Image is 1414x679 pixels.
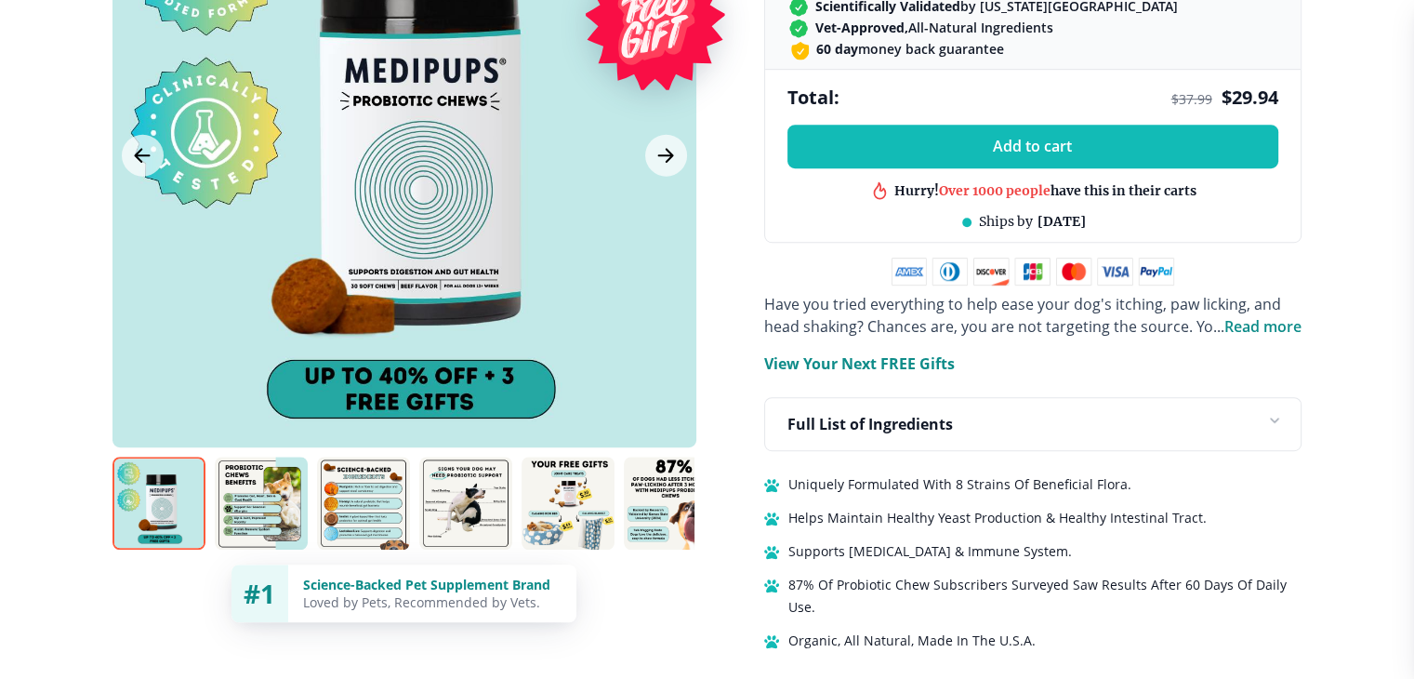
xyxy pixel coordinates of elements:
[816,40,1004,58] span: money back guarantee
[892,258,1174,286] img: payment methods
[215,457,308,550] img: Probiotic Dog Chews | Natural Dog Supplements
[1222,85,1278,110] span: $ 29.94
[645,135,687,177] button: Next Image
[788,630,1036,652] span: Organic, All Natural, Made In The U.S.A.
[787,413,953,435] p: Full List of Ingredients
[787,85,839,110] span: Total:
[939,178,1051,194] span: Over 1000 people
[1213,316,1302,337] span: ...
[815,19,908,36] strong: Vet-Approved,
[303,593,562,611] div: Loved by Pets, Recommended by Vets.
[966,200,1050,217] span: Best product
[317,457,410,550] img: Probiotic Dog Chews | Natural Dog Supplements
[1224,316,1302,337] span: Read more
[816,40,858,58] strong: 60 day
[1171,90,1212,108] span: $ 37.99
[244,576,275,611] span: #1
[522,457,614,550] img: Probiotic Dog Chews | Natural Dog Supplements
[764,353,955,375] p: View Your Next FREE Gifts
[787,125,1278,168] button: Add to cart
[894,178,1196,195] div: Hurry! have this in their carts
[979,213,1033,230] span: Ships by
[788,540,1072,563] span: Supports [MEDICAL_DATA] & Immune System.
[122,135,164,177] button: Previous Image
[788,574,1302,619] span: 87% Of Probiotic Chew Subscribers Surveyed Saw Results After 60 Days Of Daily Use.
[112,457,205,550] img: Probiotic Dog Chews | Natural Dog Supplements
[966,200,1126,218] div: in this shop
[1037,213,1086,230] span: [DATE]
[624,457,717,550] img: Probiotic Dog Chews | Natural Dog Supplements
[303,576,562,593] div: Science-Backed Pet Supplement Brand
[993,138,1072,155] span: Add to cart
[764,294,1281,314] span: Have you tried everything to help ease your dog's itching, paw licking, and
[419,457,512,550] img: Probiotic Dog Chews | Natural Dog Supplements
[788,473,1131,496] span: Uniquely Formulated With 8 Strains Of Beneficial Flora.
[815,19,1053,36] span: All-Natural Ingredients
[788,507,1207,529] span: Helps Maintain Healthy Yeast Production & Healthy Intestinal Tract.
[764,316,1213,337] span: head shaking? Chances are, you are not targeting the source. Yo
